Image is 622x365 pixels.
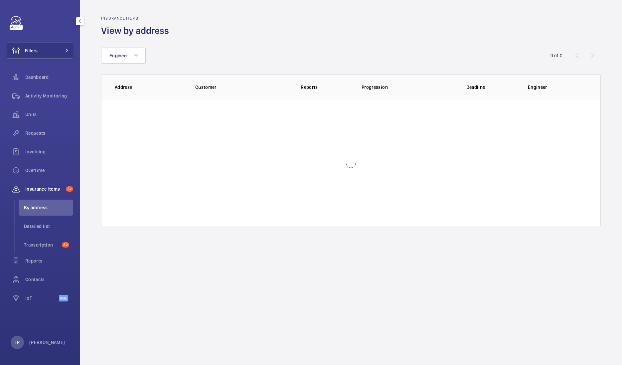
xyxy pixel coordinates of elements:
[7,43,73,59] button: Filters
[66,186,73,192] span: 32
[195,84,268,91] p: Customer
[59,295,68,301] span: Beta
[272,84,346,91] p: Reports
[25,92,73,99] span: Activity Monitoring
[101,16,173,21] h2: Insurance items
[528,84,587,91] p: Engineer
[29,339,65,346] p: [PERSON_NAME]
[101,48,146,64] button: Engineer
[25,111,73,118] span: Units
[25,258,73,264] span: Reports
[25,47,38,54] span: Filters
[25,167,73,174] span: Overtime
[362,84,434,91] p: Progression
[62,242,69,248] span: 32
[24,242,59,248] span: Transcription
[109,53,128,58] span: Engineer
[439,84,513,91] p: Deadline
[115,84,185,91] p: Address
[24,223,73,230] span: Detailed list
[25,186,63,192] span: Insurance items
[24,204,73,211] span: By address
[25,148,73,155] span: Invoicing
[25,276,73,283] span: Contacts
[550,52,562,59] div: 0 of 0
[25,74,73,81] span: Dashboard
[25,130,73,136] span: Requests
[25,295,59,301] span: IoT
[101,25,173,37] h1: View by address
[15,339,20,346] p: LR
